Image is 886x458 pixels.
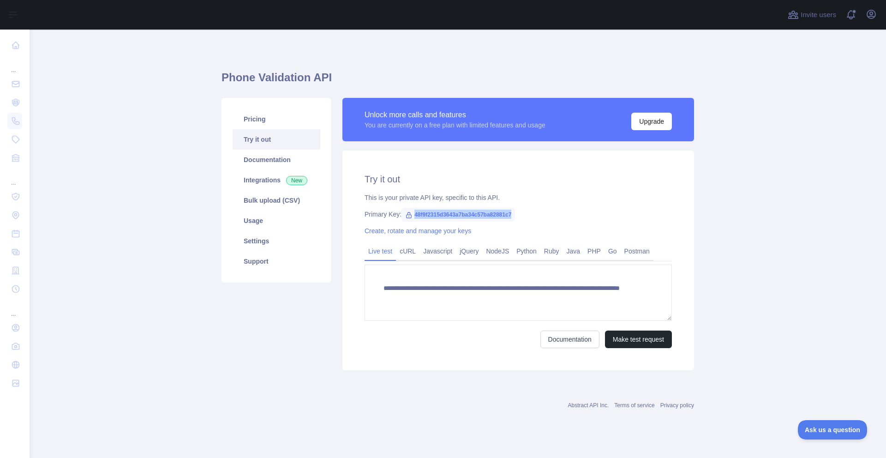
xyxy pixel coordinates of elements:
h2: Try it out [365,173,672,186]
div: Primary Key: [365,210,672,219]
div: You are currently on a free plan with limited features and usage [365,121,545,130]
a: Pricing [233,109,320,129]
span: 48f9f2315d3643a7ba34c57ba82881c7 [401,208,515,222]
div: ... [7,55,22,74]
a: Integrations New [233,170,320,190]
a: Terms of service [614,402,654,409]
a: Create, rotate and manage your keys [365,227,471,235]
span: New [286,176,307,185]
div: Unlock more calls and features [365,109,545,121]
div: ... [7,299,22,318]
a: Support [233,251,320,271]
a: Privacy policy [660,402,694,409]
a: Java [563,244,584,259]
a: Abstract API Inc. [568,402,609,409]
a: Postman [621,244,653,259]
a: Usage [233,211,320,231]
a: cURL [396,244,419,259]
a: NodeJS [482,244,513,259]
div: ... [7,168,22,187]
button: Make test request [605,331,672,348]
a: Documentation [233,150,320,170]
iframe: Toggle Customer Support [798,420,868,440]
a: Documentation [540,331,599,348]
a: Live test [365,244,396,259]
h1: Phone Validation API [221,70,694,92]
a: Go [605,244,621,259]
div: This is your private API key, specific to this API. [365,193,672,202]
span: Invite users [801,10,836,20]
a: Ruby [540,244,563,259]
button: Upgrade [631,113,672,130]
button: Invite users [786,7,838,22]
a: Settings [233,231,320,251]
a: Javascript [419,244,456,259]
a: Try it out [233,129,320,150]
a: Python [513,244,540,259]
a: PHP [584,244,605,259]
a: jQuery [456,244,482,259]
a: Bulk upload (CSV) [233,190,320,211]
